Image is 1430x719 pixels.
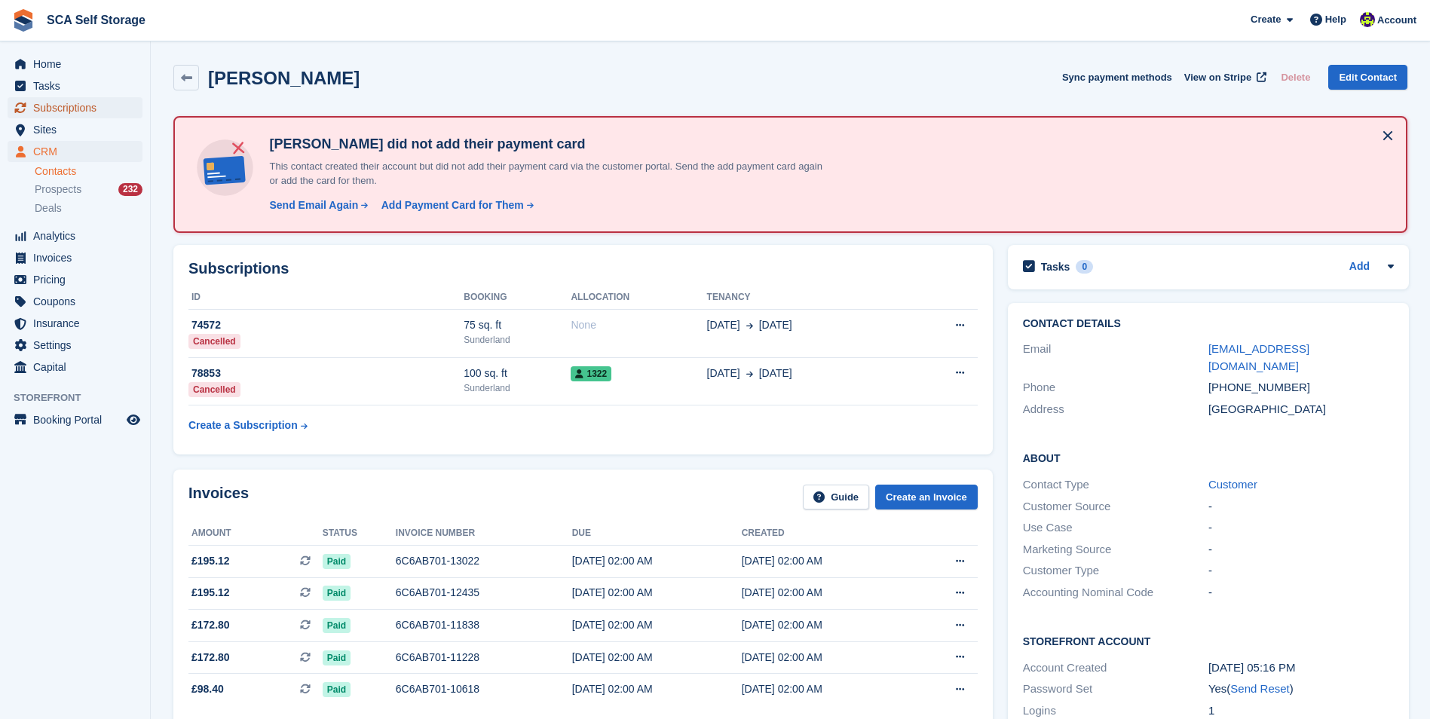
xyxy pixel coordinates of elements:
[263,136,828,153] h4: [PERSON_NAME] did not add their payment card
[464,317,571,333] div: 75 sq. ft
[742,650,911,665] div: [DATE] 02:00 AM
[396,681,572,697] div: 6C6AB701-10618
[1023,681,1208,698] div: Password Set
[572,681,742,697] div: [DATE] 02:00 AM
[14,390,150,405] span: Storefront
[188,485,249,509] h2: Invoices
[707,286,905,310] th: Tenancy
[1208,478,1257,491] a: Customer
[1023,401,1208,418] div: Address
[1208,379,1394,396] div: [PHONE_NUMBER]
[33,141,124,162] span: CRM
[323,586,351,601] span: Paid
[742,681,911,697] div: [DATE] 02:00 AM
[875,485,978,509] a: Create an Invoice
[1023,476,1208,494] div: Contact Type
[8,75,142,96] a: menu
[208,68,360,88] h2: [PERSON_NAME]
[33,247,124,268] span: Invoices
[41,8,152,32] a: SCA Self Storage
[1041,260,1070,274] h2: Tasks
[323,554,351,569] span: Paid
[707,317,740,333] span: [DATE]
[1208,659,1394,677] div: [DATE] 05:16 PM
[571,317,706,333] div: None
[35,200,142,216] a: Deals
[396,585,572,601] div: 6C6AB701-12435
[188,522,323,546] th: Amount
[33,409,124,430] span: Booking Portal
[1023,584,1208,601] div: Accounting Nominal Code
[33,291,124,312] span: Coupons
[396,617,572,633] div: 6C6AB701-11838
[1251,12,1281,27] span: Create
[1023,562,1208,580] div: Customer Type
[572,585,742,601] div: [DATE] 02:00 AM
[803,485,869,509] a: Guide
[464,366,571,381] div: 100 sq. ft
[1062,65,1172,90] button: Sync payment methods
[742,522,911,546] th: Created
[323,618,351,633] span: Paid
[323,522,396,546] th: Status
[1377,13,1416,28] span: Account
[1023,659,1208,677] div: Account Created
[381,197,524,213] div: Add Payment Card for Them
[1023,379,1208,396] div: Phone
[33,225,124,246] span: Analytics
[375,197,535,213] a: Add Payment Card for Them
[188,260,978,277] h2: Subscriptions
[193,136,257,200] img: no-card-linked-e7822e413c904bf8b177c4d89f31251c4716f9871600ec3ca5bfc59e148c83f4.svg
[1275,65,1316,90] button: Delete
[191,617,230,633] span: £172.80
[1208,498,1394,516] div: -
[572,650,742,665] div: [DATE] 02:00 AM
[1184,70,1251,85] span: View on Stripe
[33,335,124,356] span: Settings
[12,9,35,32] img: stora-icon-8386f47178a22dfd0bd8f6a31ec36ba5ce8667c1dd55bd0f319d3a0aa187defe.svg
[1178,65,1269,90] a: View on Stripe
[191,585,230,601] span: £195.12
[188,366,464,381] div: 78853
[8,97,142,118] a: menu
[1349,259,1370,276] a: Add
[8,225,142,246] a: menu
[33,356,124,378] span: Capital
[1208,401,1394,418] div: [GEOGRAPHIC_DATA]
[1208,681,1394,698] div: Yes
[1208,562,1394,580] div: -
[1208,541,1394,558] div: -
[188,334,240,349] div: Cancelled
[188,317,464,333] div: 74572
[759,317,792,333] span: [DATE]
[35,201,62,216] span: Deals
[188,286,464,310] th: ID
[1023,633,1394,648] h2: Storefront Account
[707,366,740,381] span: [DATE]
[8,119,142,140] a: menu
[1076,260,1093,274] div: 0
[1328,65,1407,90] a: Edit Contact
[33,75,124,96] span: Tasks
[1208,584,1394,601] div: -
[8,141,142,162] a: menu
[323,650,351,665] span: Paid
[572,522,742,546] th: Due
[1208,519,1394,537] div: -
[1325,12,1346,27] span: Help
[33,97,124,118] span: Subscriptions
[8,269,142,290] a: menu
[33,269,124,290] span: Pricing
[188,418,298,433] div: Create a Subscription
[33,313,124,334] span: Insurance
[759,366,792,381] span: [DATE]
[1208,342,1309,372] a: [EMAIL_ADDRESS][DOMAIN_NAME]
[188,412,308,439] a: Create a Subscription
[8,313,142,334] a: menu
[35,164,142,179] a: Contacts
[191,650,230,665] span: £172.80
[1023,341,1208,375] div: Email
[1226,682,1293,695] span: ( )
[1360,12,1375,27] img: Thomas Webb
[571,366,611,381] span: 1322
